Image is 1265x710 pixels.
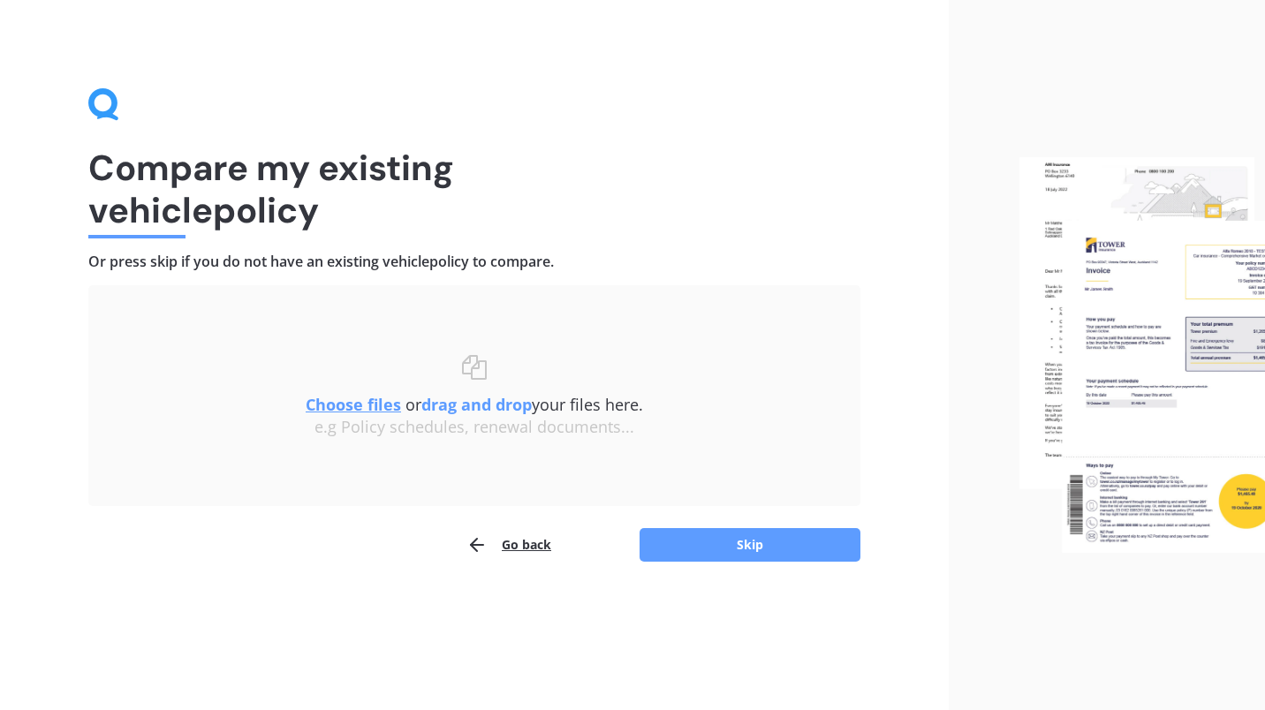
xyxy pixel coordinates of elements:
img: files.webp [1019,157,1265,554]
h1: Compare my existing vehicle policy [88,147,860,231]
b: drag and drop [421,394,532,415]
span: or your files here. [306,394,643,415]
u: Choose files [306,394,401,415]
button: Go back [466,527,551,563]
button: Skip [640,528,860,562]
h4: Or press skip if you do not have an existing vehicle policy to compare. [88,253,860,271]
div: e.g Policy schedules, renewal documents... [124,418,825,437]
